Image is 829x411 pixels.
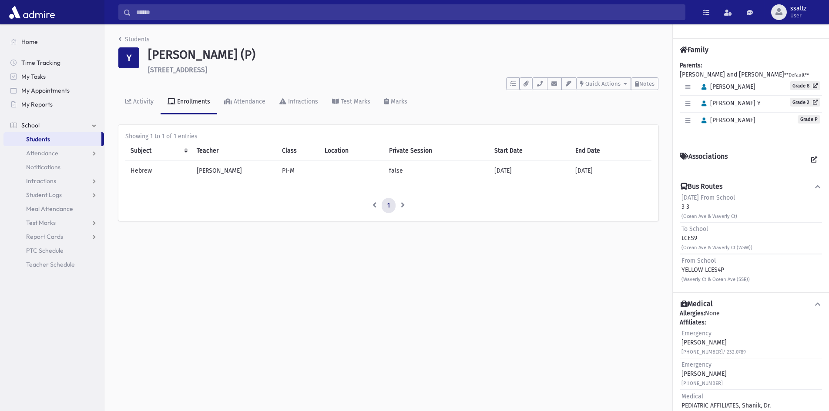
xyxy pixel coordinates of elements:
span: User [790,12,806,19]
a: My Tasks [3,70,104,84]
b: Affiliates: [680,319,706,326]
a: Test Marks [325,90,377,114]
th: Subject [125,141,191,161]
h4: Associations [680,152,728,168]
td: Hebrew [125,160,191,180]
button: Medical [680,300,822,309]
a: Notifications [3,160,104,174]
a: Grade 8 [790,81,820,90]
span: Infractions [26,177,56,185]
a: My Reports [3,97,104,111]
span: Teacher Schedule [26,261,75,268]
div: [PERSON_NAME] [681,360,727,388]
td: [DATE] [489,160,570,180]
th: Private Session [384,141,489,161]
a: Grade 2 [790,98,820,107]
th: Start Date [489,141,570,161]
h4: Medical [681,300,713,309]
a: Infractions [272,90,325,114]
span: Emergency [681,330,712,337]
button: Bus Routes [680,182,822,191]
div: Y [118,47,139,68]
span: Medical [681,393,703,400]
div: Attendance [232,98,265,105]
td: [PERSON_NAME] [191,160,277,180]
div: Activity [131,98,154,105]
span: From School [681,257,716,264]
a: 1 [382,198,396,214]
a: PTC Schedule [3,244,104,257]
nav: breadcrumb [118,35,150,47]
a: Student Logs [3,188,104,202]
a: Students [118,36,150,43]
a: Enrollments [161,90,217,114]
div: Marks [389,98,407,105]
h4: Family [680,46,708,54]
span: Time Tracking [21,59,60,67]
span: My Appointments [21,87,70,94]
b: Allergies: [680,310,705,317]
img: AdmirePro [7,3,57,21]
th: Location [319,141,384,161]
h6: [STREET_ADDRESS] [148,66,658,74]
th: Teacher [191,141,277,161]
small: [PHONE_NUMBER]/ 232.0789 [681,349,746,355]
a: Students [3,132,101,146]
span: Report Cards [26,233,63,241]
div: YELLOW LCES4P [681,256,750,284]
span: [PERSON_NAME] Y [698,100,761,107]
span: [DATE] From School [681,194,735,201]
span: Meal Attendance [26,205,73,213]
span: Quick Actions [585,80,621,87]
a: Attendance [217,90,272,114]
div: LCES9 [681,224,752,252]
span: [PERSON_NAME] [698,117,755,124]
div: 3 3 [681,193,737,221]
span: Emergency [681,361,712,368]
th: Class [277,141,319,161]
span: Students [26,135,50,143]
div: Infractions [286,98,318,105]
a: Activity [118,90,161,114]
span: Test Marks [26,219,56,227]
div: Enrollments [175,98,210,105]
input: Search [131,4,685,20]
td: [DATE] [570,160,651,180]
span: Notifications [26,163,60,171]
small: (Ocean Ave & Waverly Ct (WSW)) [681,245,752,251]
a: Marks [377,90,414,114]
a: Time Tracking [3,56,104,70]
span: PTC Schedule [26,247,64,254]
a: Test Marks [3,216,104,230]
a: Infractions [3,174,104,188]
div: [PERSON_NAME] [681,329,746,356]
a: Meal Attendance [3,202,104,216]
h1: [PERSON_NAME] (P) [148,47,658,62]
span: Student Logs [26,191,62,199]
span: Attendance [26,149,58,157]
small: (Waverly Ct & Ocean Ave (SSE)) [681,277,750,282]
b: Parents: [680,62,702,69]
h4: Bus Routes [681,182,722,191]
span: To School [681,225,708,233]
span: My Tasks [21,73,46,80]
div: Showing 1 to 1 of 1 entries [125,132,651,141]
div: PEDIATRIC AFFILIATES, Shanik, Dr. [681,392,771,410]
a: School [3,118,104,132]
a: My Appointments [3,84,104,97]
span: Notes [639,80,654,87]
span: Home [21,38,38,46]
span: My Reports [21,100,53,108]
td: PI-M [277,160,319,180]
a: Home [3,35,104,49]
a: Attendance [3,146,104,160]
a: View all Associations [806,152,822,168]
span: Grade P [798,115,820,124]
div: Test Marks [339,98,370,105]
button: Notes [631,77,658,90]
small: (Ocean Ave & Waverly Ct) [681,214,737,219]
a: Teacher Schedule [3,257,104,271]
button: Quick Actions [576,77,631,90]
td: false [384,160,489,180]
div: [PERSON_NAME] and [PERSON_NAME] [680,61,822,138]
